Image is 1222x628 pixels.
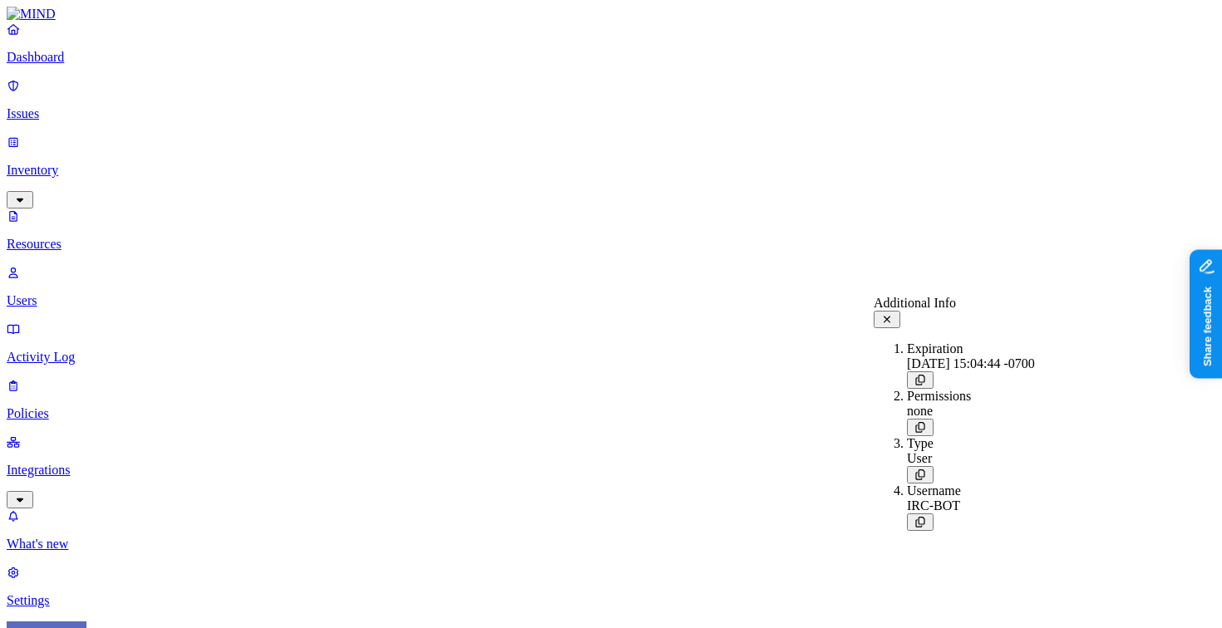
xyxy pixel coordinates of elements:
[7,350,1215,365] p: Activity Log
[7,237,1215,252] p: Resources
[7,406,1215,421] p: Policies
[7,106,1215,121] p: Issues
[907,341,963,356] span: Expiration
[907,404,1035,419] div: none
[907,451,1035,466] div: User
[7,293,1215,308] p: Users
[7,163,1215,178] p: Inventory
[907,389,971,403] span: Permissions
[874,296,1035,311] div: Additional Info
[7,50,1215,65] p: Dashboard
[7,7,56,22] img: MIND
[907,498,1035,513] div: IRC-BOT
[907,436,934,450] span: Type
[7,593,1215,608] p: Settings
[907,356,1035,371] div: [DATE] 15:04:44 -0700
[7,537,1215,552] p: What's new
[907,483,961,498] span: Username
[7,463,1215,478] p: Integrations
